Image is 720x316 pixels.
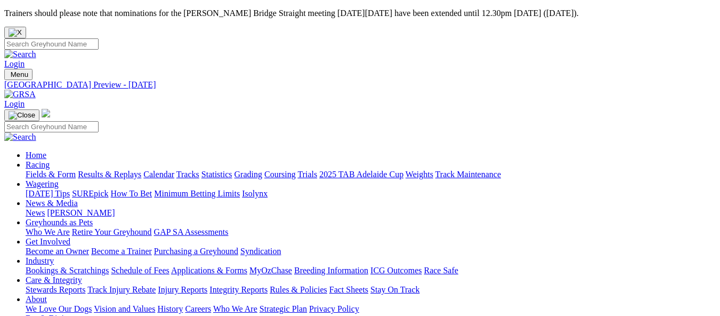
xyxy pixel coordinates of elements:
[270,285,327,294] a: Rules & Policies
[26,275,82,285] a: Care & Integrity
[319,170,403,179] a: 2025 TAB Adelaide Cup
[213,304,257,313] a: Who We Are
[406,170,433,179] a: Weights
[264,170,296,179] a: Coursing
[329,285,368,294] a: Fact Sheets
[11,70,28,78] span: Menu
[9,111,35,120] img: Close
[26,189,70,198] a: [DATE] Tips
[309,304,359,313] a: Privacy Policy
[26,170,76,179] a: Fields & Form
[154,189,240,198] a: Minimum Betting Limits
[26,304,716,314] div: About
[26,285,85,294] a: Stewards Reports
[249,266,292,275] a: MyOzChase
[26,208,45,217] a: News
[4,99,25,108] a: Login
[4,121,99,132] input: Search
[26,199,78,208] a: News & Media
[154,227,229,236] a: GAP SA Assessments
[297,170,317,179] a: Trials
[72,227,152,236] a: Retire Your Greyhound
[158,285,207,294] a: Injury Reports
[26,151,46,160] a: Home
[9,28,22,37] img: X
[370,285,419,294] a: Stay On Track
[78,170,141,179] a: Results & Replays
[435,170,501,179] a: Track Maintenance
[242,189,268,198] a: Isolynx
[201,170,232,179] a: Statistics
[157,304,183,313] a: History
[4,27,26,38] button: Close
[26,247,716,256] div: Get Involved
[26,218,93,227] a: Greyhounds as Pets
[4,69,33,80] button: Toggle navigation
[4,109,39,121] button: Toggle navigation
[171,266,247,275] a: Applications & Forms
[4,80,716,90] a: [GEOGRAPHIC_DATA] Preview - [DATE]
[26,208,716,218] div: News & Media
[42,109,50,117] img: logo-grsa-white.png
[4,50,36,59] img: Search
[26,227,716,237] div: Greyhounds as Pets
[294,266,368,275] a: Breeding Information
[26,179,59,188] a: Wagering
[176,170,199,179] a: Tracks
[234,170,262,179] a: Grading
[26,266,716,275] div: Industry
[26,266,109,275] a: Bookings & Scratchings
[72,189,108,198] a: SUREpick
[26,304,92,313] a: We Love Our Dogs
[111,189,152,198] a: How To Bet
[26,285,716,295] div: Care & Integrity
[26,170,716,179] div: Racing
[47,208,115,217] a: [PERSON_NAME]
[4,9,716,18] p: Trainers should please note that nominations for the [PERSON_NAME] Bridge Straight meeting [DATE]...
[424,266,458,275] a: Race Safe
[26,227,70,236] a: Who We Are
[94,304,155,313] a: Vision and Values
[240,247,281,256] a: Syndication
[154,247,238,256] a: Purchasing a Greyhound
[87,285,156,294] a: Track Injury Rebate
[370,266,422,275] a: ICG Outcomes
[26,256,54,265] a: Industry
[26,189,716,199] div: Wagering
[91,247,152,256] a: Become a Trainer
[26,237,70,246] a: Get Involved
[4,132,36,142] img: Search
[26,247,89,256] a: Become an Owner
[26,295,47,304] a: About
[4,38,99,50] input: Search
[143,170,174,179] a: Calendar
[26,160,50,169] a: Racing
[4,59,25,68] a: Login
[209,285,268,294] a: Integrity Reports
[185,304,211,313] a: Careers
[260,304,307,313] a: Strategic Plan
[111,266,169,275] a: Schedule of Fees
[4,90,36,99] img: GRSA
